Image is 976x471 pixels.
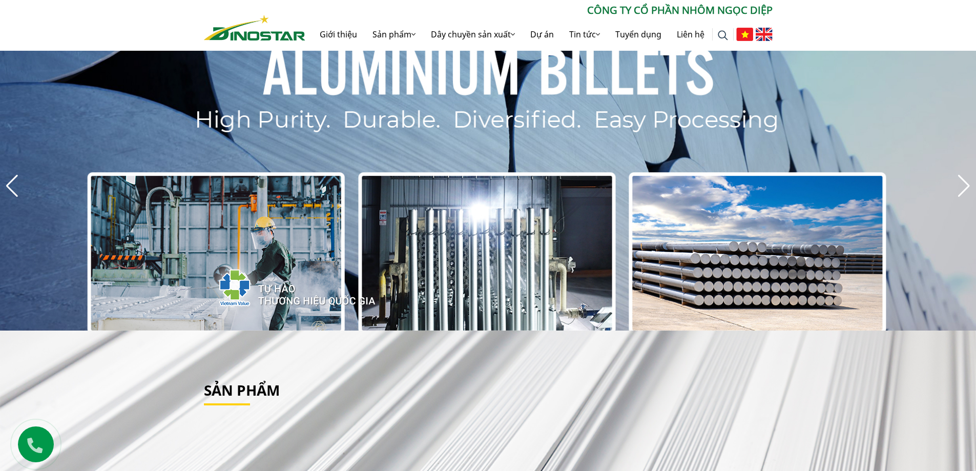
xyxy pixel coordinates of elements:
[312,18,365,51] a: Giới thiệu
[669,18,712,51] a: Liên hệ
[423,18,523,51] a: Dây chuyền sản xuất
[204,15,305,40] img: Nhôm Dinostar
[562,18,608,51] a: Tin tức
[736,28,753,41] img: Tiếng Việt
[365,18,423,51] a: Sản phẩm
[189,251,377,320] img: thqg
[204,13,305,40] a: Nhôm Dinostar
[204,380,280,400] a: Sản phẩm
[718,30,728,40] img: search
[756,28,773,41] img: English
[608,18,669,51] a: Tuyển dụng
[523,18,562,51] a: Dự án
[305,3,773,18] p: CÔNG TY CỔ PHẦN NHÔM NGỌC DIỆP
